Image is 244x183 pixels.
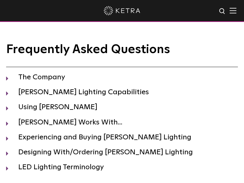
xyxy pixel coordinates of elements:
h3: LED Lighting Terminology [6,163,238,172]
h3: [PERSON_NAME] Works With... [6,118,238,127]
img: search icon [219,8,226,15]
img: ketra-logo-2019-white [104,6,140,15]
img: Hamburger%20Nav.svg [230,8,236,13]
h1: Frequently Asked Questions [6,43,238,67]
h3: [PERSON_NAME] Lighting Capabilities [6,88,238,97]
h3: The Company [6,73,238,82]
h3: Using [PERSON_NAME] [6,102,238,112]
h3: Experiencing and Buying [PERSON_NAME] Lighting [6,133,238,142]
h3: Designing With/Ordering [PERSON_NAME] Lighting [6,148,238,157]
